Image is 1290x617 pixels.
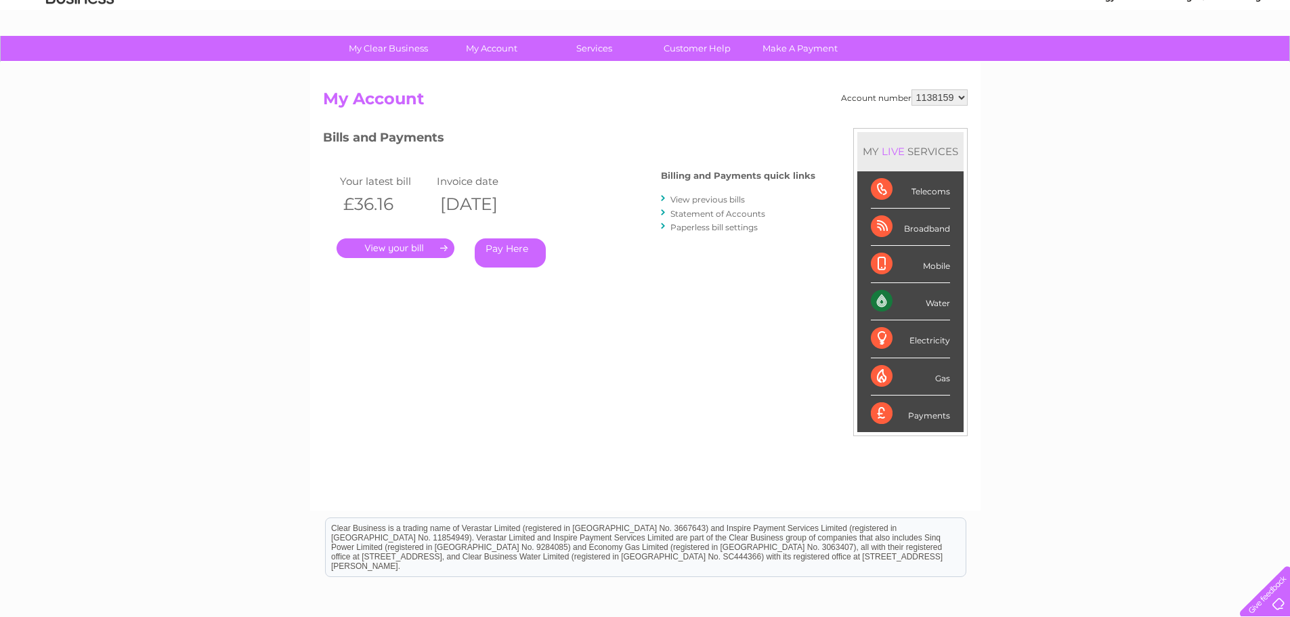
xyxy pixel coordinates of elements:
a: My Account [435,36,547,61]
a: Pay Here [475,238,546,268]
th: [DATE] [433,190,531,218]
h4: Billing and Payments quick links [661,171,815,181]
a: Customer Help [641,36,753,61]
a: Make A Payment [744,36,856,61]
div: Mobile [871,246,950,283]
a: Statement of Accounts [670,209,765,219]
div: Telecoms [871,171,950,209]
a: Contact [1200,58,1233,68]
a: Water [1052,58,1077,68]
div: Electricity [871,320,950,358]
div: Clear Business is a trading name of Verastar Limited (registered in [GEOGRAPHIC_DATA] No. 3667643... [326,7,966,66]
a: Blog [1172,58,1192,68]
a: 0333 014 3131 [1035,7,1128,24]
td: Your latest bill [337,172,434,190]
a: My Clear Business [332,36,444,61]
a: . [337,238,454,258]
div: Gas [871,358,950,396]
img: logo.png [45,35,114,77]
div: LIVE [879,145,907,158]
a: Services [538,36,650,61]
div: Account number [841,89,968,106]
a: Telecoms [1123,58,1164,68]
div: Payments [871,396,950,432]
div: MY SERVICES [857,132,964,171]
div: Water [871,283,950,320]
a: Energy [1085,58,1115,68]
div: Broadband [871,209,950,246]
a: Log out [1245,58,1277,68]
h2: My Account [323,89,968,115]
h3: Bills and Payments [323,128,815,152]
th: £36.16 [337,190,434,218]
a: Paperless bill settings [670,222,758,232]
a: View previous bills [670,194,745,205]
td: Invoice date [433,172,531,190]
